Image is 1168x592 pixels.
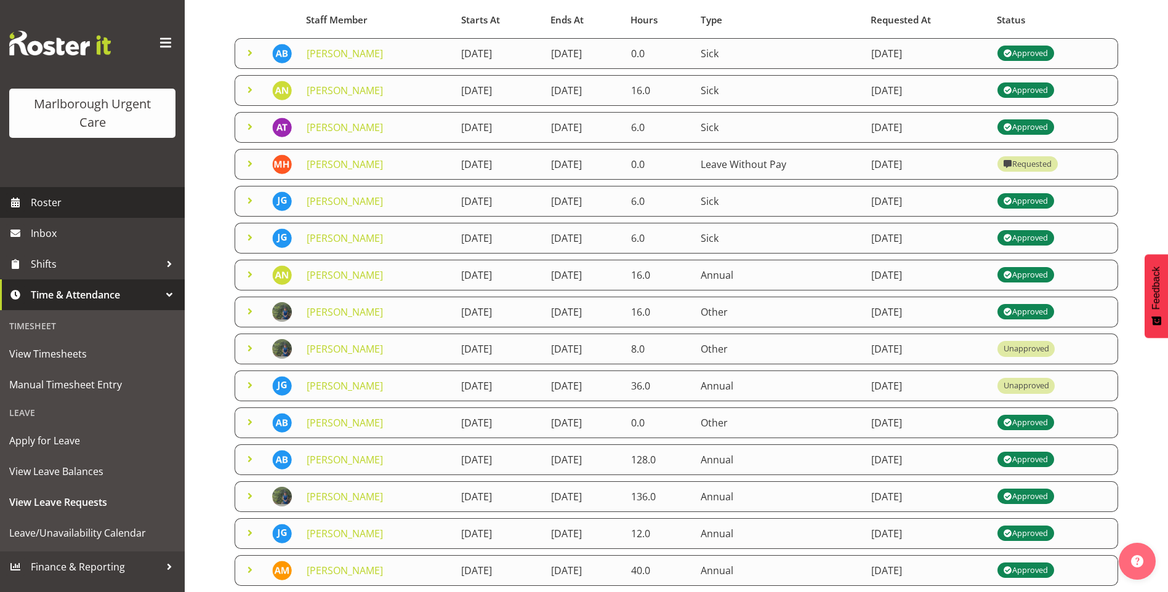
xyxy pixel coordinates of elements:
td: [DATE] [454,186,544,217]
td: 6.0 [624,112,693,143]
img: gloria-varghese83ea2632f453239292d4b008d7aa8107.png [272,302,292,322]
td: Sick [693,75,864,106]
span: Type [701,13,722,27]
span: Time & Attendance [31,286,160,304]
button: Feedback - Show survey [1145,254,1168,338]
img: agnes-tyson11836.jpg [272,118,292,137]
div: Approved [1004,526,1048,541]
td: [DATE] [544,38,624,69]
td: [DATE] [864,444,990,475]
a: [PERSON_NAME] [307,342,383,356]
td: Annual [693,260,864,290]
a: [PERSON_NAME] [307,453,383,466]
td: [DATE] [544,297,624,327]
img: andrew-brooks11834.jpg [272,450,292,470]
td: [DATE] [454,38,544,69]
td: [DATE] [454,223,544,254]
td: [DATE] [864,75,990,106]
div: Timesheet [3,313,182,338]
a: [PERSON_NAME] [307,305,383,319]
a: Apply for Leave [3,425,182,456]
td: [DATE] [544,555,624,586]
td: [DATE] [544,149,624,180]
img: alexandra-madigan11823.jpg [272,561,292,580]
td: 136.0 [624,481,693,512]
td: [DATE] [454,297,544,327]
span: Inbox [31,224,179,242]
td: 6.0 [624,186,693,217]
td: [DATE] [544,334,624,364]
span: Shifts [31,255,160,273]
div: Approved [1004,83,1048,98]
td: 0.0 [624,38,693,69]
td: [DATE] [544,223,624,254]
a: [PERSON_NAME] [307,527,383,540]
div: Approved [1004,268,1048,282]
span: View Timesheets [9,345,175,363]
td: Sick [693,112,864,143]
td: Annual [693,555,864,586]
td: [DATE] [544,444,624,475]
a: View Leave Requests [3,487,182,518]
img: margret-hall11842.jpg [272,154,292,174]
td: [DATE] [454,260,544,290]
a: Leave/Unavailability Calendar [3,518,182,548]
td: [DATE] [864,481,990,512]
td: [DATE] [454,407,544,438]
img: help-xxl-2.png [1131,555,1143,567]
td: [DATE] [864,260,990,290]
td: [DATE] [864,334,990,364]
td: [DATE] [454,75,544,106]
td: 16.0 [624,75,693,106]
span: Leave/Unavailability Calendar [9,524,175,542]
span: Ends At [550,13,584,27]
img: gloria-varghese83ea2632f453239292d4b008d7aa8107.png [272,487,292,506]
td: [DATE] [454,444,544,475]
td: 0.0 [624,149,693,180]
a: [PERSON_NAME] [307,416,383,430]
td: [DATE] [544,370,624,401]
div: Approved [1004,194,1048,209]
td: 12.0 [624,518,693,549]
td: 16.0 [624,260,693,290]
td: [DATE] [544,260,624,290]
td: [DATE] [864,555,990,586]
td: Annual [693,518,864,549]
td: Annual [693,370,864,401]
span: Roster [31,193,179,212]
img: Rosterit website logo [9,31,111,55]
td: [DATE] [864,407,990,438]
img: alysia-newman-woods11835.jpg [272,265,292,285]
span: Apply for Leave [9,431,175,450]
span: View Leave Balances [9,462,175,481]
div: Approved [1004,452,1048,467]
td: [DATE] [864,370,990,401]
a: [PERSON_NAME] [307,379,383,393]
span: Requested At [871,13,931,27]
td: [DATE] [544,407,624,438]
td: Leave Without Pay [693,149,864,180]
td: 8.0 [624,334,693,364]
td: [DATE] [864,223,990,254]
div: Approved [1004,489,1048,504]
td: [DATE] [544,75,624,106]
td: [DATE] [864,149,990,180]
a: View Timesheets [3,338,182,369]
img: josephine-godinez11850.jpg [272,524,292,543]
td: [DATE] [454,518,544,549]
a: [PERSON_NAME] [307,268,383,282]
img: josephine-godinez11850.jpg [272,376,292,396]
td: 16.0 [624,297,693,327]
span: Finance & Reporting [31,558,160,576]
td: [DATE] [864,518,990,549]
div: Approved [1004,120,1048,135]
td: [DATE] [454,555,544,586]
a: [PERSON_NAME] [307,490,383,503]
td: 128.0 [624,444,693,475]
td: Sick [693,186,864,217]
td: Annual [693,444,864,475]
td: 0.0 [624,407,693,438]
td: Sick [693,38,864,69]
a: [PERSON_NAME] [307,121,383,134]
td: [DATE] [454,481,544,512]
